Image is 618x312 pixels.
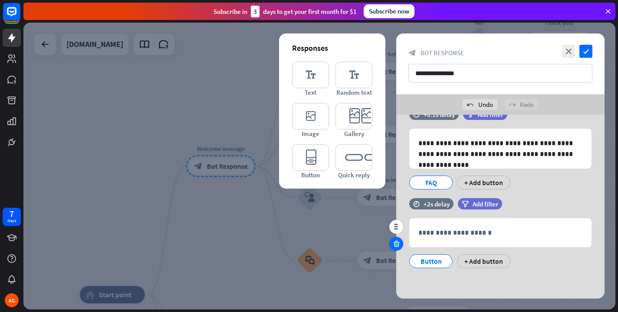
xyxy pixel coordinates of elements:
div: + Add button [457,176,510,189]
span: Bot Response [421,49,464,57]
i: filter [462,201,469,207]
button: Open LiveChat chat widget [7,3,33,30]
i: redo [509,101,516,108]
i: close [562,45,575,58]
div: 7 [10,210,14,218]
div: +2s delay [424,200,450,208]
div: FAQ [417,176,445,189]
i: undo [467,101,474,108]
div: + Add button [457,254,510,268]
span: Add filter [473,200,498,208]
a: 7 days [3,208,21,226]
div: AG [5,293,19,307]
div: 3 [251,6,260,17]
i: time [413,201,420,207]
div: Subscribe now [364,4,414,18]
div: Redo [504,99,538,110]
div: days [7,218,16,224]
div: Button [417,255,445,268]
div: Undo [463,99,497,110]
i: block_bot_response [408,49,416,57]
i: check [579,45,592,58]
div: Subscribe in days to get your first month for $1 [214,6,357,17]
